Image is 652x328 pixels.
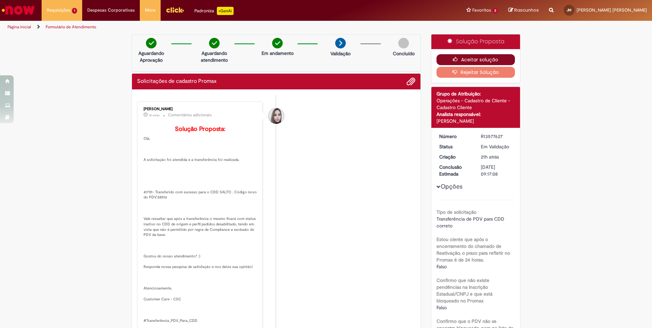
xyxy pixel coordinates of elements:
[481,164,513,177] div: [DATE] 09:17:08
[508,7,539,14] a: Rascunhos
[330,50,351,57] p: Validação
[481,143,513,150] div: Em Validação
[436,111,515,118] div: Analista responsável:
[262,50,294,57] p: Em andamento
[434,164,476,177] dt: Conclusão Estimada
[436,54,515,65] button: Aceitar solução
[5,21,430,33] ul: Trilhas de página
[492,8,498,14] span: 2
[434,133,476,140] dt: Número
[434,153,476,160] dt: Criação
[272,38,283,48] img: check-circle-green.png
[149,113,160,117] time: 30/09/2025 09:17:27
[431,34,520,49] div: Solução Proposta
[146,38,157,48] img: check-circle-green.png
[436,67,515,78] button: Rejeitar Solução
[436,264,447,270] span: Falso
[8,24,31,30] a: Página inicial
[137,78,217,85] h2: Solicitações de cadastro Promax Histórico de tíquete
[436,118,515,124] div: [PERSON_NAME]
[144,126,257,323] p: Olá, A solicitação foi atendida e a transferência foi realizada. 41701- Transferido com sucesso p...
[436,236,510,263] b: Estou ciente que após o encerramento do chamado de Reativação, o prazo para refletir no Promax é ...
[87,7,135,14] span: Despesas Corporativas
[514,7,539,13] span: Rascunhos
[168,112,212,118] small: Comentários adicionais
[166,5,184,15] img: click_logo_yellow_360x200.png
[398,38,409,48] img: img-circle-grey.png
[472,7,491,14] span: Favoritos
[567,8,572,12] span: JM
[217,7,234,15] p: +GenAi
[47,7,71,14] span: Requisições
[198,50,231,63] p: Aguardando atendimento
[393,50,415,57] p: Concluído
[577,7,647,13] span: [PERSON_NAME] [PERSON_NAME]
[209,38,220,48] img: check-circle-green.png
[481,154,499,160] time: 29/09/2025 15:16:58
[175,125,225,133] b: Solução Proposta:
[194,7,234,15] div: Padroniza
[436,90,515,97] div: Grupo de Atribuição:
[145,7,155,14] span: More
[436,209,476,215] b: Tipo de solicitação
[46,24,96,30] a: Formulário de Atendimento
[436,304,447,311] span: Falso
[406,77,415,86] button: Adicionar anexos
[149,113,160,117] span: 3h atrás
[481,133,513,140] div: R13577627
[436,216,506,229] span: Transferência de PDV para CDD correto
[434,143,476,150] dt: Status
[481,154,499,160] span: 21h atrás
[1,3,36,17] img: ServiceNow
[144,107,257,111] div: [PERSON_NAME]
[268,108,284,124] div: Daniele Aparecida Queiroz
[436,277,492,304] b: Confirmo que não existe pendências na Inscrição Estadual/CNPJ e que está bloqueado no Promax
[481,153,513,160] div: 29/09/2025 15:16:58
[72,8,77,14] span: 1
[335,38,346,48] img: arrow-next.png
[436,97,515,111] div: Operações - Cadastro de Cliente - Cadastro Cliente
[135,50,168,63] p: Aguardando Aprovação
